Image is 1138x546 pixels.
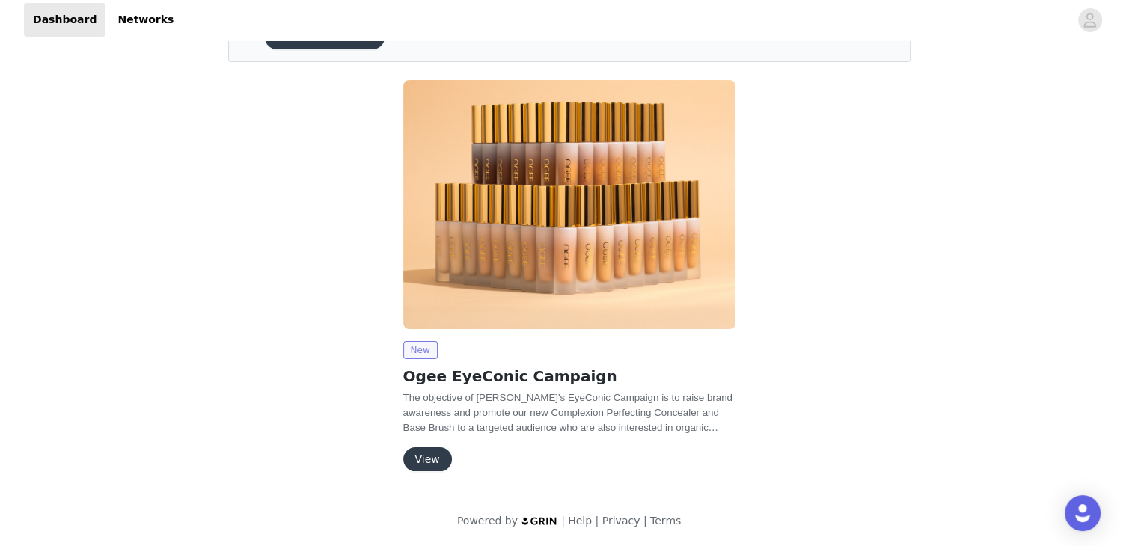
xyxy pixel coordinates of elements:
span: Powered by [457,515,518,527]
a: Terms [650,515,681,527]
a: View [403,454,452,465]
span: | [643,515,647,527]
a: Networks [108,3,183,37]
h2: Ogee EyeConic Campaign [403,365,735,387]
a: Privacy [602,515,640,527]
button: View [403,447,452,471]
span: | [595,515,599,527]
img: logo [521,516,558,526]
img: Ogee [403,80,735,329]
span: New [403,341,438,359]
a: Help [568,515,592,527]
div: avatar [1083,8,1097,32]
span: The objective of [PERSON_NAME]'s EyeConic Campaign is to raise brand awareness and promote our ne... [403,392,732,448]
span: | [561,515,565,527]
a: Dashboard [24,3,105,37]
div: Open Intercom Messenger [1065,495,1101,531]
